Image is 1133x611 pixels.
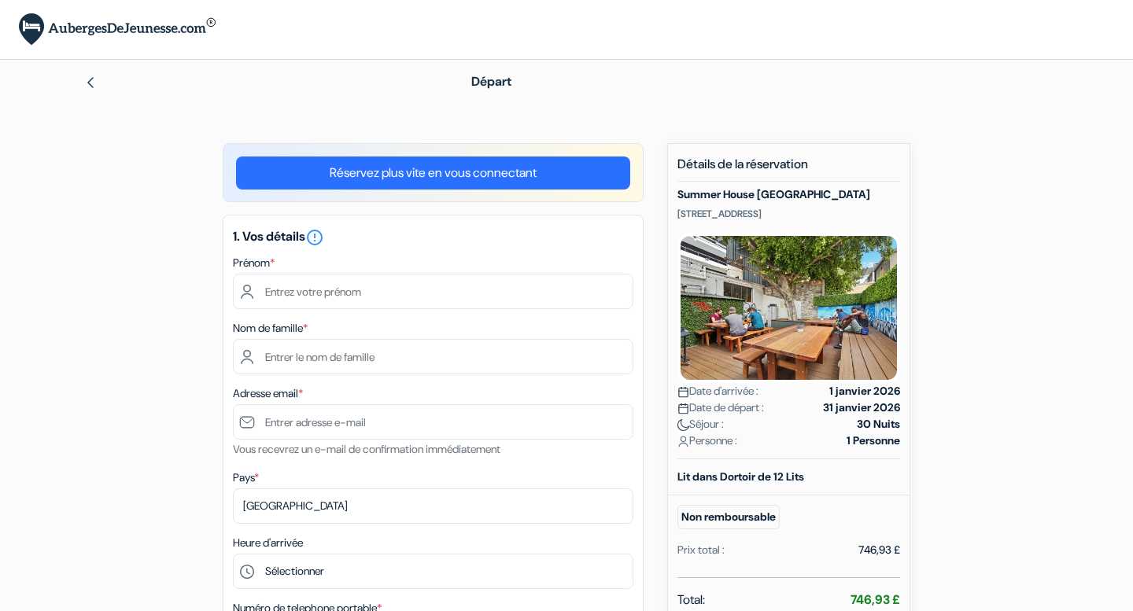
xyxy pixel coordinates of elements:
[677,399,764,416] span: Date de départ :
[677,416,724,432] span: Séjour :
[677,208,900,220] p: [STREET_ADDRESS]
[823,399,900,416] strong: 31 janvier 2026
[677,188,900,201] h5: Summer House [GEOGRAPHIC_DATA]
[84,76,97,89] img: left_arrow.svg
[19,13,216,46] img: AubergesDeJeunesse.com
[677,403,689,414] img: calendar.svg
[677,432,737,449] span: Personne :
[857,416,900,432] strong: 30 Nuits
[677,386,689,398] img: calendar.svg
[858,542,900,558] div: 746,93 £
[677,383,758,399] span: Date d'arrivée :
[233,404,633,440] input: Entrer adresse e-mail
[233,385,303,402] label: Adresse email
[233,442,500,456] small: Vous recevrez un e-mail de confirmation immédiatement
[233,255,275,271] label: Prénom
[236,156,630,190] a: Réservez plus vite en vous connectant
[305,228,324,245] a: error_outline
[677,436,689,447] img: user_icon.svg
[677,591,705,609] span: Total:
[829,383,900,399] strong: 1 janvier 2026
[471,73,511,90] span: Départ
[305,228,324,247] i: error_outline
[677,542,725,558] div: Prix total :
[677,156,900,182] h5: Détails de la réservation
[233,274,633,309] input: Entrez votre prénom
[233,535,303,551] label: Heure d'arrivée
[851,591,900,608] strong: 746,93 £
[233,339,633,374] input: Entrer le nom de famille
[233,320,308,337] label: Nom de famille
[233,469,259,486] label: Pays
[677,505,780,529] small: Non remboursable
[677,469,804,484] b: Lit dans Dortoir de 12 Lits
[847,432,900,449] strong: 1 Personne
[233,228,633,247] h5: 1. Vos détails
[677,419,689,431] img: moon.svg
